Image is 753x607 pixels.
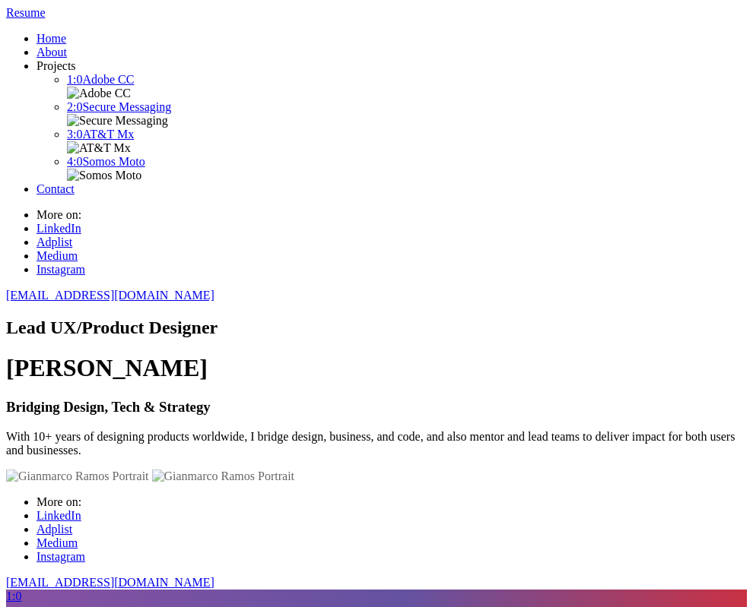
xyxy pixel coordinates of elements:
a: 4:0Somos Moto [67,155,145,168]
span: 4:0 [67,155,82,168]
a: [EMAIL_ADDRESS][DOMAIN_NAME] [6,289,214,302]
h3: Bridging Design, Tech & Strategy [6,399,747,416]
img: Adobe CC [67,87,131,100]
a: Contact [37,182,75,195]
h1: [PERSON_NAME] [6,354,747,382]
span: 3:0 [67,128,82,141]
span: 1:0 [6,590,21,602]
img: Gianmarco Ramos Portrait [6,469,149,483]
li: More on: [37,208,747,222]
span: 1:0 [67,73,82,86]
a: [EMAIL_ADDRESS][DOMAIN_NAME] [6,576,214,589]
img: AT&T Mx [67,141,131,155]
a: Adplist [37,236,72,248]
img: Secure Messaging [67,114,168,128]
a: 1:0Adobe CC [67,73,134,86]
a: LinkedIn [37,509,81,522]
a: Adplist [37,523,72,536]
li: More on: [37,495,747,509]
a: 2:0Secure Messaging [67,100,171,113]
span: Projects [37,59,76,72]
span: 2:0 [67,100,82,113]
a: Instagram [37,550,85,563]
a: Home [37,32,66,45]
img: Gianmarco Ramos Portrait [152,469,295,483]
a: LinkedIn [37,222,81,235]
a: Medium [37,536,78,549]
p: With 10+ years of designing products worldwide, I bridge design, business, and code, and also men... [6,430,747,457]
a: Medium [37,249,78,262]
img: Somos Moto [67,169,141,182]
a: Instagram [37,263,85,276]
a: Resume [6,6,46,19]
a: 3:0AT&T Mx [67,128,134,141]
h2: Lead UX/Product Designer [6,318,747,338]
a: About [37,46,67,58]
